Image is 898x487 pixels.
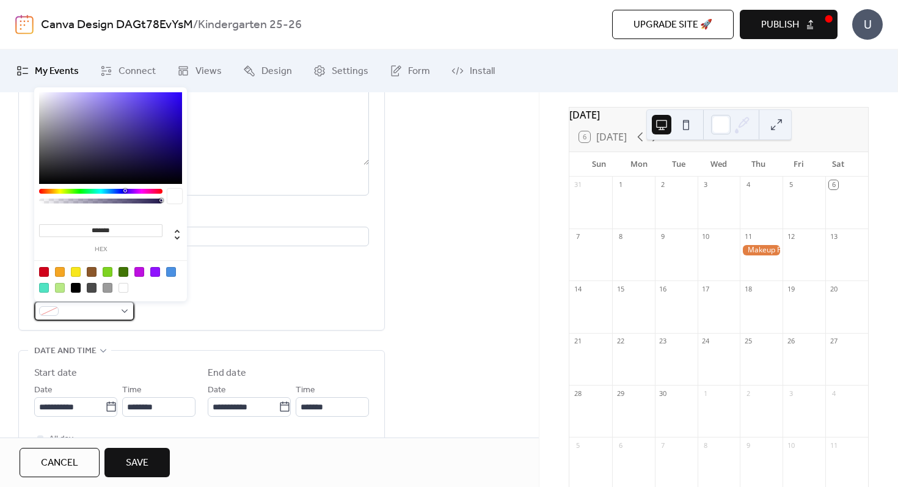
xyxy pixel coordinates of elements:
[41,456,78,471] span: Cancel
[819,152,858,177] div: Sat
[739,152,778,177] div: Thu
[34,366,77,381] div: Start date
[659,389,668,398] div: 30
[701,441,710,450] div: 8
[743,337,753,346] div: 25
[740,10,838,39] button: Publish
[193,13,198,37] b: /
[616,441,625,450] div: 6
[442,54,504,87] a: Install
[470,64,495,79] span: Install
[743,441,753,450] div: 9
[41,13,193,37] a: Canva Design DAGt78EvYsM
[35,64,79,79] span: My Events
[829,232,838,241] div: 13
[166,267,176,277] div: #4A90E2
[743,389,753,398] div: 2
[701,232,710,241] div: 10
[761,18,799,32] span: Publish
[55,283,65,293] div: #B8E986
[573,389,582,398] div: 28
[659,337,668,346] div: 23
[786,337,795,346] div: 26
[573,180,582,189] div: 31
[829,337,838,346] div: 27
[332,64,368,79] span: Settings
[104,448,170,477] button: Save
[786,284,795,293] div: 19
[208,383,226,398] span: Date
[616,389,625,398] div: 29
[39,246,162,253] label: hex
[659,152,699,177] div: Tue
[701,180,710,189] div: 3
[168,54,231,87] a: Views
[573,232,582,241] div: 7
[786,180,795,189] div: 5
[659,284,668,293] div: 16
[701,284,710,293] div: 17
[616,337,625,346] div: 22
[616,284,625,293] div: 15
[208,366,246,381] div: End date
[786,441,795,450] div: 10
[743,284,753,293] div: 18
[71,283,81,293] div: #000000
[573,284,582,293] div: 14
[381,54,439,87] a: Form
[778,152,818,177] div: Fri
[87,283,97,293] div: #4A4A4A
[7,54,88,87] a: My Events
[829,284,838,293] div: 20
[616,232,625,241] div: 8
[659,180,668,189] div: 2
[573,337,582,346] div: 21
[786,232,795,241] div: 12
[234,54,301,87] a: Design
[829,180,838,189] div: 6
[15,15,34,34] img: logo
[829,441,838,450] div: 11
[659,232,668,241] div: 9
[49,432,73,447] span: All day
[569,108,868,122] div: [DATE]
[198,13,302,37] b: Kindergarten 25-26
[34,344,97,359] span: Date and time
[408,64,430,79] span: Form
[296,383,315,398] span: Time
[579,152,619,177] div: Sun
[701,337,710,346] div: 24
[743,232,753,241] div: 11
[119,64,156,79] span: Connect
[34,383,53,398] span: Date
[743,180,753,189] div: 4
[34,210,367,225] div: Location
[103,283,112,293] div: #9B9B9B
[633,18,712,32] span: Upgrade site 🚀
[740,245,783,255] div: Makeup Picture Day
[701,389,710,398] div: 1
[55,267,65,277] div: #F5A623
[699,152,739,177] div: Wed
[659,441,668,450] div: 7
[87,267,97,277] div: #8B572A
[39,283,49,293] div: #50E3C2
[119,267,128,277] div: #417505
[119,283,128,293] div: #FFFFFF
[103,267,112,277] div: #7ED321
[304,54,378,87] a: Settings
[612,10,734,39] button: Upgrade site 🚀
[91,54,165,87] a: Connect
[150,267,160,277] div: #9013FE
[573,441,582,450] div: 5
[126,456,148,471] span: Save
[134,267,144,277] div: #BD10E0
[786,389,795,398] div: 3
[616,180,625,189] div: 1
[71,267,81,277] div: #F8E71C
[20,448,100,477] button: Cancel
[829,389,838,398] div: 4
[619,152,659,177] div: Mon
[122,383,142,398] span: Time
